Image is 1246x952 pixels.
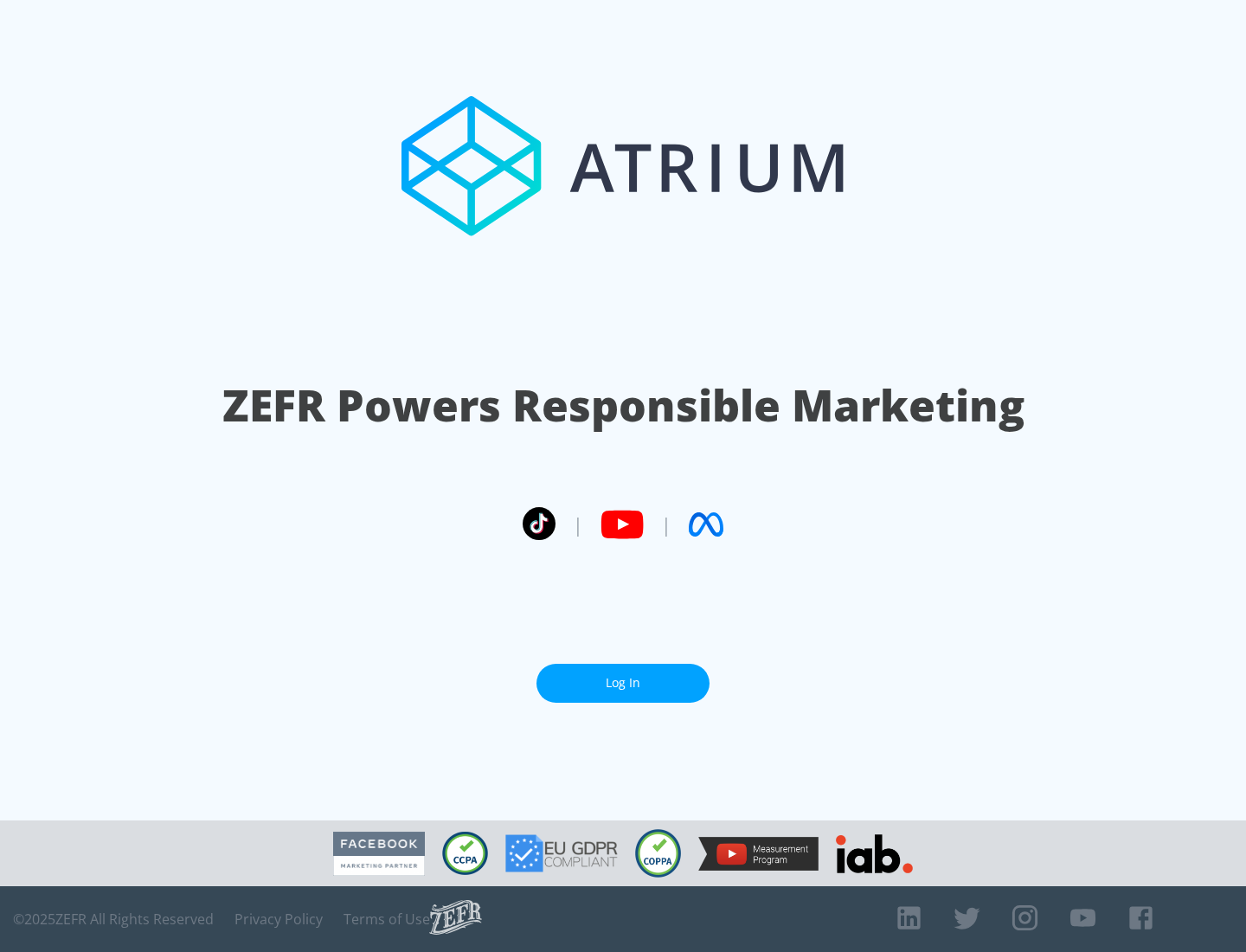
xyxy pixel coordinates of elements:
img: YouTube Measurement Program [698,837,819,871]
img: CCPA Compliant [442,832,488,875]
img: IAB [836,834,913,873]
span: | [661,511,671,537]
a: Terms of Use [344,910,430,928]
span: © 2025 ZEFR All Rights Reserved [13,910,214,928]
img: GDPR Compliant [505,834,618,872]
img: COPPA Compliant [635,829,681,878]
img: Facebook Marketing Partner [333,832,425,876]
h1: ZEFR Powers Responsible Marketing [222,376,1024,435]
span: | [573,511,583,537]
a: Privacy Policy [234,910,323,928]
a: Log In [536,664,710,703]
